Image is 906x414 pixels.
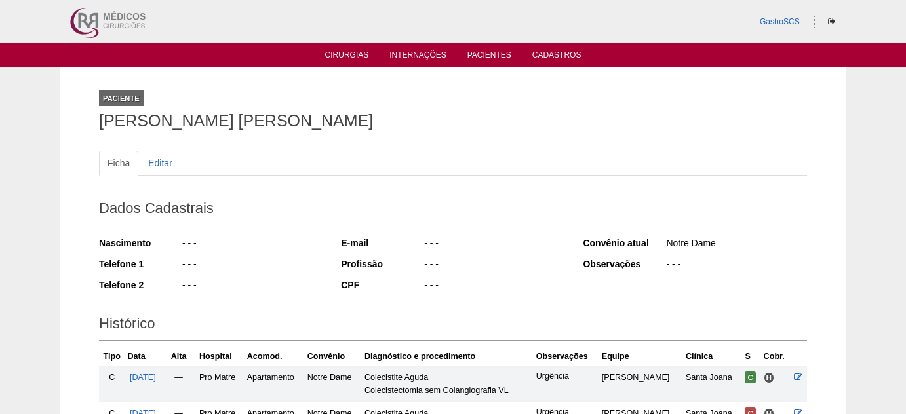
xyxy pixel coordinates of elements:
[99,113,807,129] h1: [PERSON_NAME] [PERSON_NAME]
[583,257,665,271] div: Observações
[467,50,511,64] a: Pacientes
[583,236,665,250] div: Convênio atual
[760,17,800,26] a: GastroSCS
[181,257,323,274] div: - - -
[305,347,362,366] th: Convênio
[245,366,305,402] td: Apartamento
[102,371,122,384] div: C
[99,257,181,271] div: Telefone 1
[761,347,791,366] th: Cobr.
[423,257,565,274] div: - - -
[828,18,835,26] i: Sair
[161,366,197,402] td: —
[99,310,807,341] h2: Histórico
[389,50,446,64] a: Internações
[140,151,181,176] a: Editar
[197,347,245,366] th: Hospital
[536,371,597,382] p: Urgência
[665,236,807,253] div: Notre Dame
[99,151,138,176] a: Ficha
[341,278,423,292] div: CPF
[99,278,181,292] div: Telefone 2
[341,236,423,250] div: E-mail
[245,347,305,366] th: Acomod.
[534,347,599,366] th: Observações
[99,195,807,225] h2: Dados Cadastrais
[423,278,565,295] div: - - -
[305,366,362,402] td: Notre Dame
[599,366,683,402] td: [PERSON_NAME]
[599,347,683,366] th: Equipe
[325,50,369,64] a: Cirurgias
[532,50,581,64] a: Cadastros
[683,366,742,402] td: Santa Joana
[181,278,323,295] div: - - -
[665,257,807,274] div: - - -
[745,371,756,383] span: Confirmada
[423,236,565,253] div: - - -
[181,236,323,253] div: - - -
[99,347,125,366] th: Tipo
[341,257,423,271] div: Profissão
[362,366,534,402] td: Colecistite Aguda Colecistectomia sem Colangiografia VL
[125,347,161,366] th: Data
[197,366,245,402] td: Pro Matre
[683,347,742,366] th: Clínica
[764,372,775,383] span: Hospital
[161,347,197,366] th: Alta
[130,373,156,382] a: [DATE]
[742,347,760,366] th: S
[362,347,534,366] th: Diagnóstico e procedimento
[99,236,181,250] div: Nascimento
[99,90,144,106] div: Paciente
